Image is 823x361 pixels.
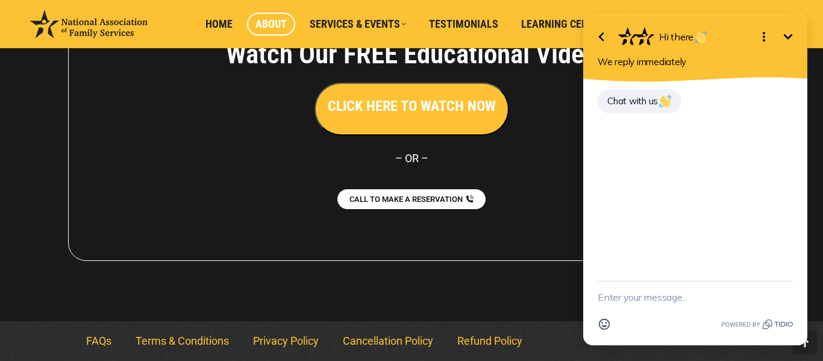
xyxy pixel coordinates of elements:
img: 👋 [92,95,104,107]
span: – OR – [395,152,428,165]
a: Home [197,13,241,36]
a: About [247,13,295,36]
button: Minimize [208,25,233,49]
textarea: New message [30,281,225,313]
span: Chat with us [40,95,104,107]
span: We reply immediately [30,56,119,67]
button: CLICK HERE TO WATCH NOW [314,83,509,136]
a: CLICK HERE TO WATCH NOW [314,101,509,113]
span: Testimonials [429,17,498,31]
span: About [255,17,287,31]
span: Services & Events [310,17,406,31]
a: FAQs [74,327,124,355]
span: Home [205,17,233,31]
h4: Watch Our FREE Educational Video [159,38,664,71]
a: Cancellation Policy [331,327,445,355]
a: Terms & Conditions [124,327,241,355]
a: Testimonials [421,13,507,36]
nav: Menu [74,327,749,355]
img: 👋 [127,31,139,43]
button: Open options [184,25,208,49]
a: Privacy Policy [241,327,331,355]
a: Refund Policy [445,327,534,355]
a: CALL TO MAKE A RESERVATION [337,189,486,209]
a: Learning Center [513,13,614,36]
span: Hi there [92,31,140,43]
a: Powered by Tidio. [154,317,225,331]
span: CALL TO MAKE A RESERVATION [349,195,463,203]
button: Open Emoji picker [25,313,48,336]
span: Learning Center [521,17,606,31]
img: National Association of Family Services [30,10,148,38]
h3: CLICK HERE TO WATCH NOW [328,96,496,116]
